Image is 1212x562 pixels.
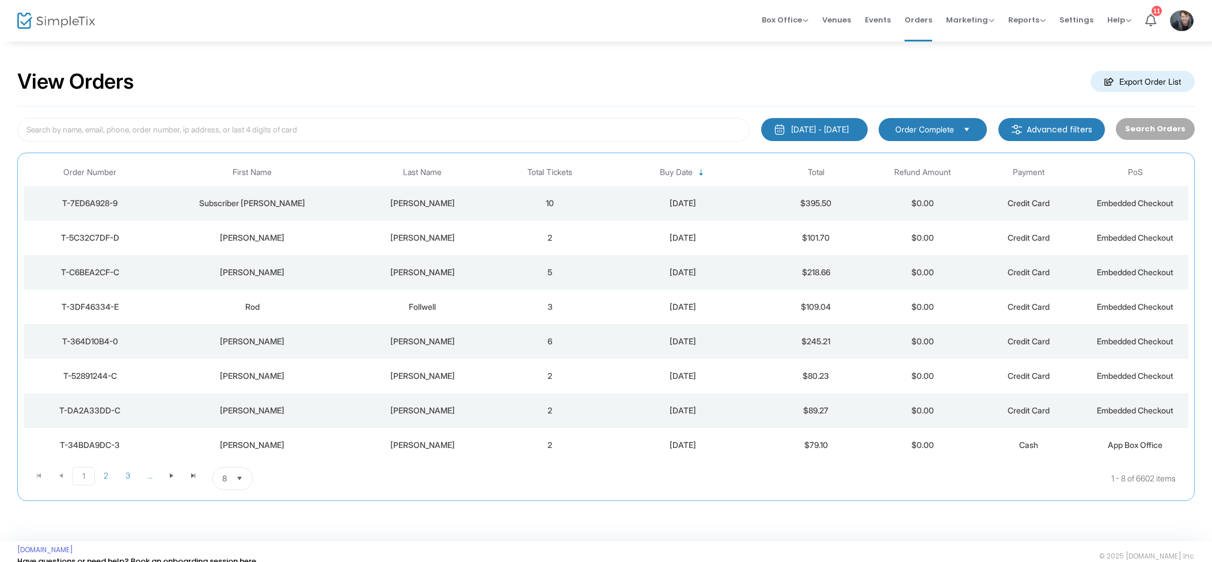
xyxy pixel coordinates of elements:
[497,290,603,324] td: 3
[763,359,869,393] td: $80.23
[763,428,869,462] td: $79.10
[822,5,851,35] span: Venues
[998,118,1105,141] m-button: Advanced filters
[1128,168,1143,177] span: PoS
[1013,168,1044,177] span: Payment
[1107,14,1131,25] span: Help
[351,439,494,451] div: Stringer
[1097,371,1173,381] span: Embedded Checkout
[72,467,95,485] span: Page 1
[1152,6,1162,16] div: 11
[869,290,976,324] td: $0.00
[17,118,750,142] input: Search by name, email, phone, order number, ip address, or last 4 digits of card
[763,186,869,221] td: $395.50
[351,336,494,347] div: J Turner
[895,124,954,135] span: Order Complete
[1008,336,1050,346] span: Credit Card
[763,290,869,324] td: $109.04
[791,124,849,135] div: [DATE] - [DATE]
[351,267,494,278] div: Lockhart
[1059,5,1093,35] span: Settings
[26,267,154,278] div: T-C6BEA2CF-C
[869,359,976,393] td: $0.00
[26,301,154,313] div: T-3DF46334-E
[497,359,603,393] td: 2
[1091,71,1195,92] m-button: Export Order List
[1097,267,1173,277] span: Embedded Checkout
[26,198,154,209] div: T-7ED6A928-9
[26,336,154,347] div: T-364D10B4-0
[905,5,932,35] span: Orders
[159,198,345,209] div: Subscriber mike
[139,467,161,484] span: Page 4
[497,393,603,428] td: 2
[351,405,494,416] div: Smith
[606,301,760,313] div: 2025-08-13
[497,324,603,359] td: 6
[606,405,760,416] div: 2025-08-13
[1108,440,1162,450] span: App Box Office
[762,14,808,25] span: Box Office
[26,405,154,416] div: T-DA2A33DD-C
[222,473,227,484] span: 8
[497,255,603,290] td: 5
[497,159,603,186] th: Total Tickets
[231,468,248,489] button: Select
[159,336,345,347] div: Kevin
[497,186,603,221] td: 10
[497,221,603,255] td: 2
[1097,336,1173,346] span: Embedded Checkout
[763,159,869,186] th: Total
[26,439,154,451] div: T-34BDA9DC-3
[159,439,345,451] div: Betty
[1097,233,1173,242] span: Embedded Checkout
[763,255,869,290] td: $218.66
[869,255,976,290] td: $0.00
[1008,14,1046,25] span: Reports
[1097,198,1173,208] span: Embedded Checkout
[1008,371,1050,381] span: Credit Card
[869,324,976,359] td: $0.00
[26,232,154,244] div: T-5C32C7DF-D
[159,267,345,278] div: Sharon
[159,232,345,244] div: Kevin
[497,428,603,462] td: 2
[606,370,760,382] div: 2025-08-13
[869,159,976,186] th: Refund Amount
[606,336,760,347] div: 2025-08-13
[403,168,442,177] span: Last Name
[959,123,975,136] button: Select
[869,428,976,462] td: $0.00
[1008,405,1050,415] span: Credit Card
[351,370,494,382] div: G Wionzek
[63,168,116,177] span: Order Number
[869,186,976,221] td: $0.00
[17,545,73,555] a: [DOMAIN_NAME]
[606,232,760,244] div: 2025-08-13
[869,221,976,255] td: $0.00
[774,124,785,135] img: monthly
[189,471,198,480] span: Go to the last page
[763,393,869,428] td: $89.27
[351,198,494,209] div: mccaskie
[697,168,706,177] span: Sortable
[1008,267,1050,277] span: Credit Card
[606,198,760,209] div: 2025-08-13
[763,324,869,359] td: $245.21
[1019,440,1038,450] span: Cash
[161,467,183,484] span: Go to the next page
[1011,124,1023,135] img: filter
[24,159,1188,462] div: Data table
[763,221,869,255] td: $101.70
[946,14,994,25] span: Marketing
[159,405,345,416] div: Lori
[233,168,272,177] span: First Name
[95,467,117,484] span: Page 2
[761,118,868,141] button: [DATE] - [DATE]
[1097,302,1173,312] span: Embedded Checkout
[606,267,760,278] div: 2025-08-13
[159,370,345,382] div: Zachary
[26,370,154,382] div: T-52891244-C
[869,393,976,428] td: $0.00
[183,467,204,484] span: Go to the last page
